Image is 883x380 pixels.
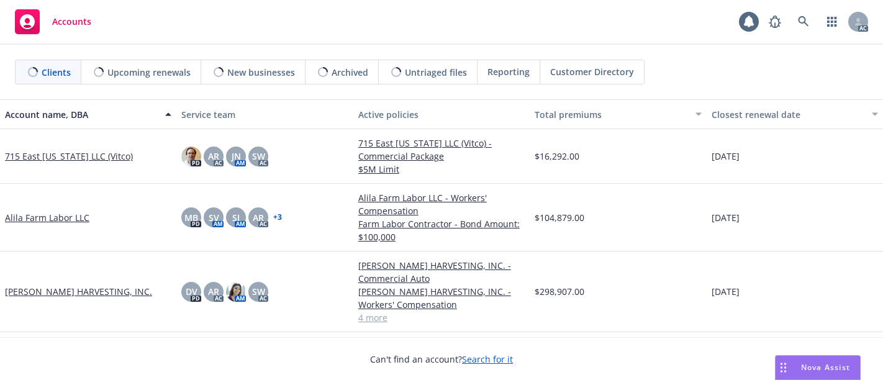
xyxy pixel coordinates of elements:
span: Untriaged files [405,66,467,79]
span: Clients [42,66,71,79]
a: Accounts [10,4,96,39]
span: SW [252,150,265,163]
button: Service team [176,99,353,129]
span: Can't find an account? [370,353,513,366]
a: $5M Limit [358,163,525,176]
button: Nova Assist [775,355,861,380]
span: AR [253,211,264,224]
span: [DATE] [712,285,740,298]
span: [DATE] [712,211,740,224]
button: Total premiums [530,99,706,129]
div: Closest renewal date [712,108,864,121]
div: Drag to move [776,356,791,379]
span: New businesses [227,66,295,79]
span: Accounts [52,17,91,27]
a: 715 East [US_STATE] LLC (Vitco) [5,150,133,163]
span: SV [209,211,219,224]
div: Account name, DBA [5,108,158,121]
span: AR [208,150,219,163]
a: Search for it [462,353,513,365]
a: Search [791,9,816,34]
span: AR [208,285,219,298]
span: JN [232,150,241,163]
img: photo [226,282,246,302]
span: Reporting [487,65,530,78]
span: SJ [232,211,240,224]
a: 4 more [358,311,525,324]
a: Alila Farm Labor LLC - Workers' Compensation [358,191,525,217]
button: Closest renewal date [707,99,883,129]
span: $298,907.00 [535,285,584,298]
a: [PERSON_NAME] HARVESTING, INC. [5,285,152,298]
span: $16,292.00 [535,150,579,163]
div: Total premiums [535,108,687,121]
span: $104,879.00 [535,211,584,224]
a: Farm Labor Contractor - Bond Amount: $100,000 [358,217,525,243]
span: [DATE] [712,150,740,163]
div: Active policies [358,108,525,121]
a: [PERSON_NAME] HARVESTING, INC. - Workers' Compensation [358,285,525,311]
span: Upcoming renewals [107,66,191,79]
a: [PERSON_NAME] HARVESTING, INC. - Commercial Auto [358,259,525,285]
span: Customer Directory [550,65,634,78]
span: SW [252,285,265,298]
img: photo [181,147,201,166]
span: MB [184,211,198,224]
span: Nova Assist [801,362,850,373]
a: + 3 [273,214,282,221]
a: Report a Bug [763,9,787,34]
a: 715 East [US_STATE] LLC (Vitco) - Commercial Package [358,137,525,163]
a: Alila Farm Labor LLC [5,211,89,224]
a: Switch app [820,9,845,34]
button: Active policies [353,99,530,129]
span: Archived [332,66,368,79]
div: Service team [181,108,348,121]
span: DV [186,285,197,298]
